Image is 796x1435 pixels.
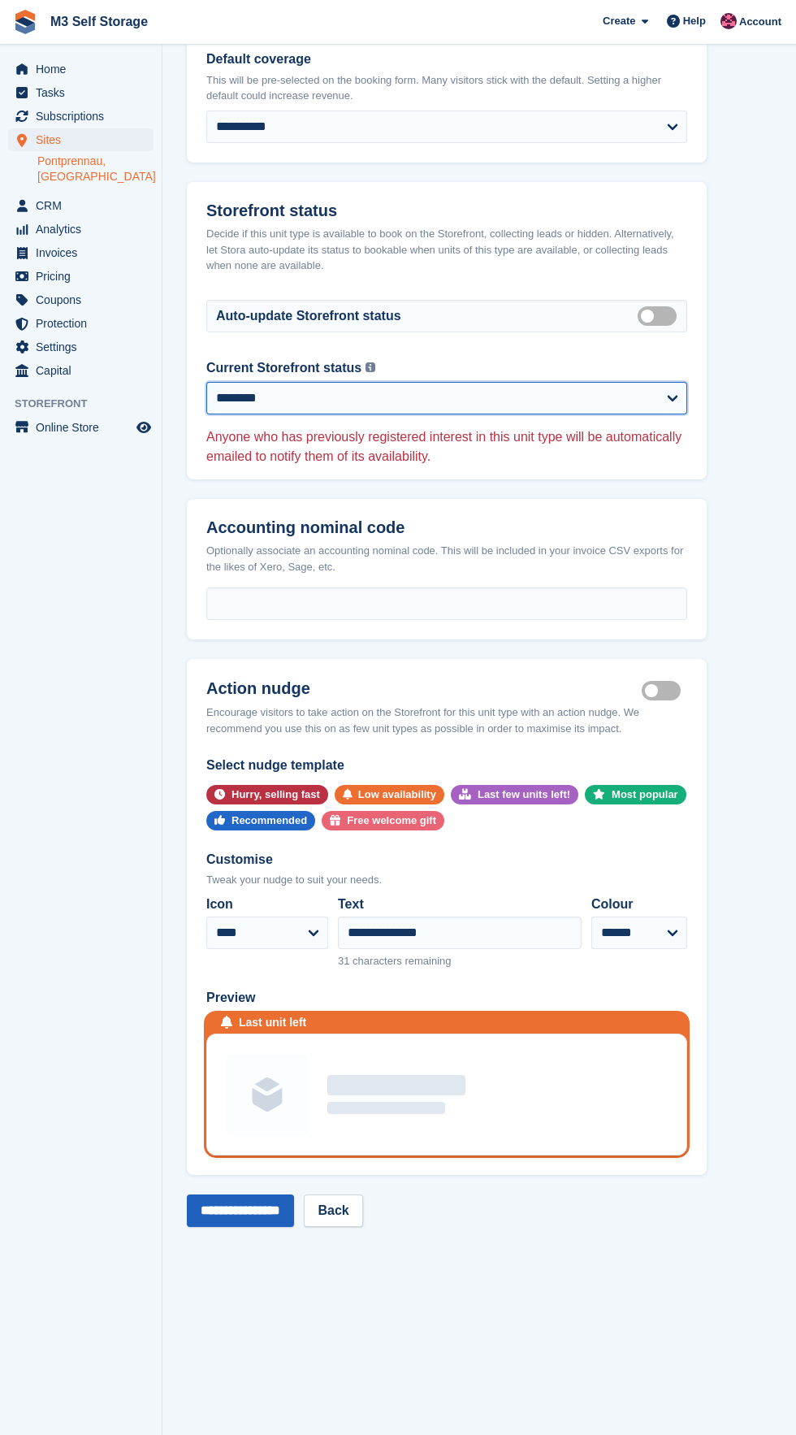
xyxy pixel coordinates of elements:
a: menu [8,241,154,264]
span: Capital [36,359,133,382]
a: menu [8,128,154,151]
a: menu [8,359,154,382]
div: Last unit left [239,1014,306,1031]
a: menu [8,288,154,311]
span: Online Store [36,416,133,439]
h2: Accounting nominal code [206,518,687,537]
span: Account [739,14,781,30]
span: Help [683,13,706,29]
span: Storefront [15,396,162,412]
div: Select nudge template [206,756,687,775]
div: Optionally associate an accounting nominal code. This will be included in your invoice CSV export... [206,543,687,574]
div: Hurry, selling fast [231,785,320,804]
span: Pricing [36,265,133,288]
span: Protection [36,312,133,335]
div: Preview [206,988,687,1008]
span: 31 [338,955,349,967]
div: Tweak your nudge to suit your needs. [206,872,687,888]
h2: Action nudge [206,678,642,698]
span: Analytics [36,218,133,241]
span: Tasks [36,81,133,104]
span: Sites [36,128,133,151]
img: Nick Jones [720,13,737,29]
div: Most popular [612,785,678,804]
span: Home [36,58,133,80]
span: CRM [36,194,133,217]
div: Last few units left! [478,785,570,804]
button: Hurry, selling fast [206,785,328,804]
p: This will be pre-selected on the booking form. Many visitors stick with the default. Setting a hi... [206,72,687,104]
a: menu [8,81,154,104]
a: Preview store [134,418,154,437]
a: M3 Self Storage [44,8,154,35]
p: Anyone who has previously registered interest in this unit type will be automatically emailed to ... [206,427,687,466]
div: Encourage visitors to take action on the Storefront for this unit type with an action nudge. We r... [206,704,687,736]
label: Default coverage [206,50,687,69]
label: Colour [591,895,687,914]
label: Auto-update Storefront status [216,306,401,326]
span: Coupons [36,288,133,311]
a: menu [8,58,154,80]
img: icon-info-grey-7440780725fd019a000dd9b08b2336e03edf1995a4989e88bcd33f0948082b44.svg [366,362,375,372]
div: Decide if this unit type is available to book on the Storefront, collecting leads or hidden. Alte... [206,226,687,274]
div: Free welcome gift [347,811,436,830]
button: Most popular [585,785,686,804]
img: Unit group image placeholder [227,1054,308,1135]
a: menu [8,336,154,358]
h2: Storefront status [206,202,687,220]
label: Icon [206,895,328,914]
a: menu [8,416,154,439]
a: Pontprennau, [GEOGRAPHIC_DATA] [37,154,154,184]
a: menu [8,265,154,288]
label: Current Storefront status [206,358,361,378]
button: Recommended [206,811,315,830]
button: Last few units left! [451,785,578,804]
img: stora-icon-8386f47178a22dfd0bd8f6a31ec36ba5ce8667c1dd55bd0f319d3a0aa187defe.svg [13,10,37,34]
span: characters remaining [353,955,451,967]
span: Settings [36,336,133,358]
span: Invoices [36,241,133,264]
div: Recommended [231,811,307,830]
span: Subscriptions [36,105,133,128]
label: Text [338,895,582,914]
button: Free welcome gift [322,811,444,830]
a: Back [304,1194,362,1227]
a: menu [8,218,154,241]
button: Low availability [335,785,444,804]
label: Is active [642,690,687,692]
label: Auto manage storefront status [638,314,683,317]
div: Low availability [358,785,436,804]
span: Create [603,13,635,29]
a: menu [8,312,154,335]
div: Customise [206,850,687,869]
a: menu [8,194,154,217]
a: menu [8,105,154,128]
